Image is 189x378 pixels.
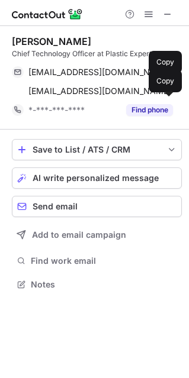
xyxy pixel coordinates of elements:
[31,256,177,266] span: Find work email
[12,139,182,160] button: save-profile-one-click
[12,253,182,269] button: Find work email
[12,224,182,245] button: Add to email campaign
[33,145,161,154] div: Save to List / ATS / CRM
[33,202,78,211] span: Send email
[32,230,126,240] span: Add to email campaign
[31,279,177,290] span: Notes
[12,49,182,59] div: Chief Technology Officer at Plastic Expert Group
[33,173,159,183] span: AI write personalized message
[28,67,164,77] span: [EMAIL_ADDRESS][DOMAIN_NAME]
[12,35,91,47] div: [PERSON_NAME]
[12,276,182,293] button: Notes
[28,86,171,96] span: [EMAIL_ADDRESS][DOMAIN_NAME]
[12,7,83,21] img: ContactOut v5.3.10
[12,196,182,217] button: Send email
[12,167,182,189] button: AI write personalized message
[126,104,173,116] button: Reveal Button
